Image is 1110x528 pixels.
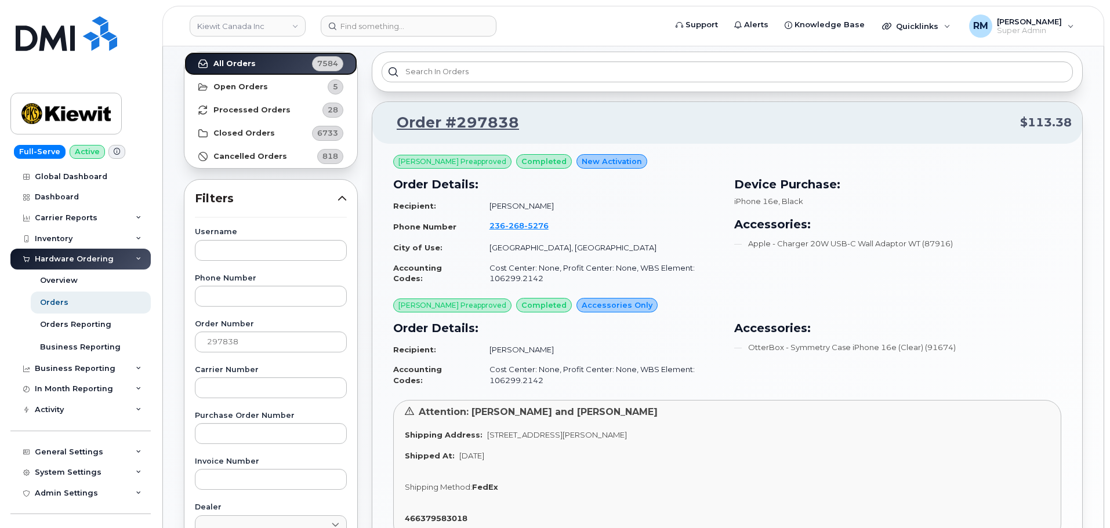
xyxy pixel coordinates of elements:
[997,26,1062,35] span: Super Admin
[1020,114,1072,131] span: $113.38
[734,176,1061,193] h3: Device Purchase:
[195,412,347,420] label: Purchase Order Number
[317,58,338,69] span: 7584
[322,151,338,162] span: 818
[184,75,357,99] a: Open Orders5
[195,321,347,328] label: Order Number
[213,59,256,68] strong: All Orders
[582,156,642,167] span: New Activation
[383,112,519,133] a: Order #297838
[744,19,768,31] span: Alerts
[778,196,803,206] span: , Black
[487,430,627,439] span: [STREET_ADDRESS][PERSON_NAME]
[333,81,338,92] span: 5
[405,482,472,491] span: Shipping Method:
[896,21,938,31] span: Quicklinks
[393,222,456,231] strong: Phone Number
[382,61,1073,82] input: Search in orders
[489,221,563,230] a: 2362685276
[489,221,549,230] span: 236
[734,319,1061,337] h3: Accessories:
[405,514,467,523] strong: 466379583018
[973,19,988,33] span: RM
[195,504,347,511] label: Dealer
[213,82,268,92] strong: Open Orders
[961,14,1082,38] div: Rachel Miller
[685,19,718,31] span: Support
[393,243,442,252] strong: City of Use:
[213,129,275,138] strong: Closed Orders
[213,152,287,161] strong: Cancelled Orders
[521,300,567,311] span: completed
[393,176,720,193] h3: Order Details:
[459,451,484,460] span: [DATE]
[726,13,777,37] a: Alerts
[184,145,357,168] a: Cancelled Orders818
[398,156,506,167] span: [PERSON_NAME] Preapproved
[734,238,1061,249] li: Apple - Charger 20W USB-C Wall Adaptor WT (87916)
[195,190,338,207] span: Filters
[472,482,498,491] strong: FedEx
[505,221,524,230] span: 268
[479,258,720,289] td: Cost Center: None, Profit Center: None, WBS Element: 106299.2142
[874,14,959,38] div: Quicklinks
[317,128,338,139] span: 6733
[777,13,873,37] a: Knowledge Base
[195,458,347,465] label: Invoice Number
[393,319,720,337] h3: Order Details:
[405,451,455,460] strong: Shipped At:
[734,342,1061,353] li: OtterBox - Symmetry Case iPhone 16e (Clear) (91674)
[582,300,652,311] span: Accessories Only
[393,263,442,283] strong: Accounting Codes:
[190,16,306,37] a: Kiewit Canada Inc
[184,52,357,75] a: All Orders7584
[398,300,506,311] span: [PERSON_NAME] Preapproved
[195,228,347,236] label: Username
[479,238,720,258] td: [GEOGRAPHIC_DATA], [GEOGRAPHIC_DATA]
[795,19,865,31] span: Knowledge Base
[419,406,658,417] span: Attention: [PERSON_NAME] and [PERSON_NAME]
[521,156,567,167] span: completed
[405,430,483,439] strong: Shipping Address:
[393,201,436,210] strong: Recipient:
[393,365,442,385] strong: Accounting Codes:
[479,340,720,360] td: [PERSON_NAME]
[479,196,720,216] td: [PERSON_NAME]
[213,105,291,115] strong: Processed Orders
[184,99,357,122] a: Processed Orders28
[393,345,436,354] strong: Recipient:
[184,122,357,145] a: Closed Orders6733
[668,13,726,37] a: Support
[1060,478,1101,519] iframe: Messenger Launcher
[328,104,338,115] span: 28
[734,216,1061,233] h3: Accessories:
[524,221,549,230] span: 5276
[405,514,472,523] a: 466379583018
[734,196,778,206] span: iPhone 16e
[479,359,720,390] td: Cost Center: None, Profit Center: None, WBS Element: 106299.2142
[321,16,496,37] input: Find something...
[195,275,347,282] label: Phone Number
[997,17,1062,26] span: [PERSON_NAME]
[195,366,347,374] label: Carrier Number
